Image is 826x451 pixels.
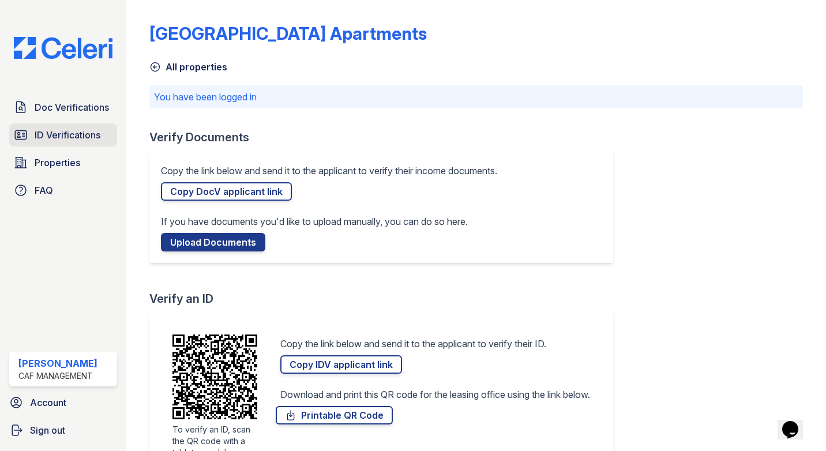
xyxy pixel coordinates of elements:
p: Copy the link below and send it to the applicant to verify their income documents. [161,164,497,178]
p: You have been logged in [154,90,798,104]
span: Sign out [30,423,65,437]
div: CAF Management [18,370,97,382]
a: FAQ [9,179,117,202]
span: Account [30,396,66,409]
div: [GEOGRAPHIC_DATA] Apartments [149,23,427,44]
a: Sign out [5,419,122,442]
a: Copy DocV applicant link [161,182,292,201]
div: [PERSON_NAME] [18,356,97,370]
a: Copy IDV applicant link [280,355,402,374]
div: Verify Documents [149,129,622,145]
span: Properties [35,156,80,170]
a: Doc Verifications [9,96,117,119]
a: All properties [149,60,227,74]
a: Account [5,391,122,414]
p: If you have documents you'd like to upload manually, you can do so here. [161,215,468,228]
span: FAQ [35,183,53,197]
span: Doc Verifications [35,100,109,114]
a: Upload Documents [161,233,265,251]
img: CE_Logo_Blue-a8612792a0a2168367f1c8372b55b34899dd931a85d93a1a3d3e32e68fde9ad4.png [5,37,122,59]
a: Printable QR Code [276,406,393,424]
div: Verify an ID [149,291,622,307]
p: Copy the link below and send it to the applicant to verify their ID. [280,337,546,351]
span: ID Verifications [35,128,100,142]
iframe: chat widget [778,405,814,439]
p: Download and print this QR code for the leasing office using the link below. [280,388,590,401]
a: Properties [9,151,117,174]
a: ID Verifications [9,123,117,146]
